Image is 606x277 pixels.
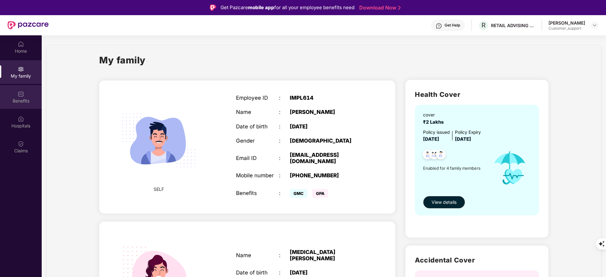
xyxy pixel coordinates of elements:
img: New Pazcare Logo [8,21,49,29]
div: Policy issued [423,129,450,136]
div: [DATE] [290,269,365,276]
div: [MEDICAL_DATA][PERSON_NAME] [290,249,365,262]
span: [DATE] [455,136,471,142]
div: Name [236,109,279,115]
div: : [279,269,290,276]
div: Get Help [445,23,460,28]
img: svg+xml;base64,PHN2ZyB4bWxucz0iaHR0cDovL3d3dy53My5vcmcvMjAwMC9zdmciIHdpZHRoPSI0OC45NDMiIGhlaWdodD... [420,148,435,163]
span: GPA [312,189,328,198]
img: Stroke [398,4,401,11]
span: View details [432,199,457,206]
div: : [279,109,290,115]
div: Date of birth [236,269,279,276]
div: cover [423,112,446,119]
div: : [279,123,290,130]
div: Customer_support [548,26,585,31]
strong: mobile app [248,4,274,10]
div: [PHONE_NUMBER] [290,172,365,179]
div: Employee ID [236,95,279,101]
span: R [482,21,486,29]
div: Benefits [236,190,279,196]
div: Name [236,252,279,258]
div: [EMAIL_ADDRESS][DOMAIN_NAME] [290,152,365,164]
div: [DEMOGRAPHIC_DATA] [290,138,365,144]
div: [PERSON_NAME] [548,20,585,26]
div: [DATE] [290,123,365,130]
span: [DATE] [423,136,439,142]
img: svg+xml;base64,PHN2ZyBpZD0iSGVscC0zMngzMiIgeG1sbnM9Imh0dHA6Ly93d3cudzMub3JnLzIwMDAvc3ZnIiB3aWR0aD... [436,23,442,29]
div: Gender [236,138,279,144]
div: Mobile number [236,172,279,179]
div: : [279,155,290,161]
div: Date of birth [236,123,279,130]
img: svg+xml;base64,PHN2ZyBpZD0iQ2xhaW0iIHhtbG5zPSJodHRwOi8vd3d3LnczLm9yZy8yMDAwL3N2ZyIgd2lkdGg9IjIwIi... [18,141,24,147]
img: icon [487,143,533,193]
span: Enabled for 4 family members [423,165,487,171]
span: SELF [154,186,164,193]
span: ₹2 Lakhs [423,119,446,125]
img: svg+xml;base64,PHN2ZyBpZD0iSG9zcGl0YWxzIiB4bWxucz0iaHR0cDovL3d3dy53My5vcmcvMjAwMC9zdmciIHdpZHRoPS... [18,116,24,122]
div: : [279,95,290,101]
div: : [279,172,290,179]
img: svg+xml;base64,PHN2ZyBpZD0iQmVuZWZpdHMiIHhtbG5zPSJodHRwOi8vd3d3LnczLm9yZy8yMDAwL3N2ZyIgd2lkdGg9Ij... [18,91,24,97]
img: svg+xml;base64,PHN2ZyB4bWxucz0iaHR0cDovL3d3dy53My5vcmcvMjAwMC9zdmciIHdpZHRoPSI0OC45NDMiIGhlaWdodD... [433,148,449,163]
img: Logo [210,4,216,11]
img: svg+xml;base64,PHN2ZyBpZD0iSG9tZSIgeG1sbnM9Imh0dHA6Ly93d3cudzMub3JnLzIwMDAvc3ZnIiB3aWR0aD0iMjAiIG... [18,41,24,47]
div: Get Pazcare for all your employee benefits need [221,4,355,11]
div: : [279,190,290,196]
div: [PERSON_NAME] [290,109,365,115]
div: : [279,252,290,258]
div: Email ID [236,155,279,161]
img: svg+xml;base64,PHN2ZyB4bWxucz0iaHR0cDovL3d3dy53My5vcmcvMjAwMC9zdmciIHdpZHRoPSI0OC45MTUiIGhlaWdodD... [427,148,442,163]
button: View details [423,196,465,209]
img: svg+xml;base64,PHN2ZyB4bWxucz0iaHR0cDovL3d3dy53My5vcmcvMjAwMC9zdmciIHdpZHRoPSIyMjQiIGhlaWdodD0iMT... [113,95,204,186]
h2: Accidental Cover [415,255,539,265]
a: Download Now [359,4,399,11]
div: IMPL614 [290,95,365,101]
div: RETAIL ADVISING SERVICES LLP [491,22,535,28]
h1: My family [99,53,146,67]
div: : [279,138,290,144]
img: svg+xml;base64,PHN2ZyB3aWR0aD0iMjAiIGhlaWdodD0iMjAiIHZpZXdCb3g9IjAgMCAyMCAyMCIgZmlsbD0ibm9uZSIgeG... [18,66,24,72]
span: GMC [290,189,307,198]
h2: Health Cover [415,89,539,100]
div: Policy Expiry [455,129,481,136]
img: svg+xml;base64,PHN2ZyBpZD0iRHJvcGRvd24tMzJ4MzIiIHhtbG5zPSJodHRwOi8vd3d3LnczLm9yZy8yMDAwL3N2ZyIgd2... [592,23,597,28]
